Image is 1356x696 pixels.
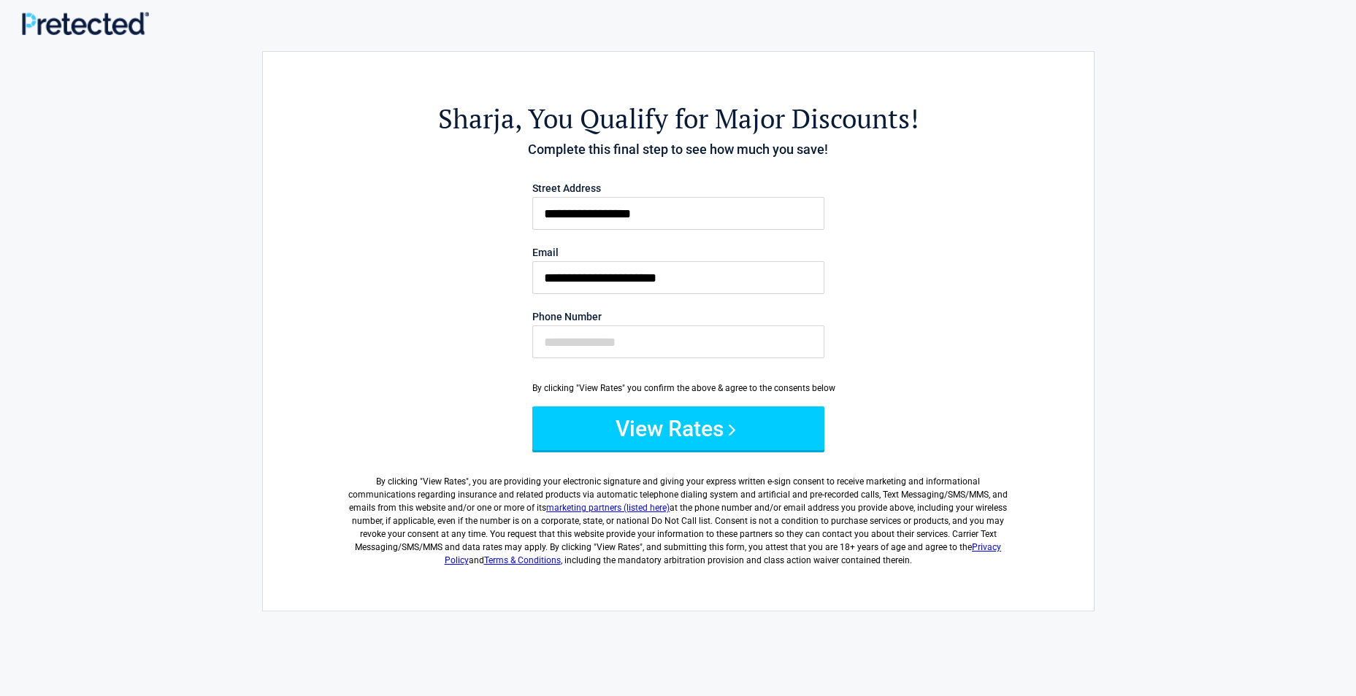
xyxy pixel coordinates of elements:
[484,555,561,565] a: Terms & Conditions
[532,247,824,258] label: Email
[438,101,515,136] span: sharja
[546,503,670,513] a: marketing partners (listed here)
[532,183,824,193] label: Street Address
[532,312,824,322] label: Phone Number
[532,406,824,450] button: View Rates
[343,140,1014,159] h4: Complete this final step to see how much you save!
[423,476,466,487] span: View Rates
[532,382,824,395] div: By clicking "View Rates" you confirm the above & agree to the consents below
[22,12,149,34] img: Main Logo
[343,101,1014,136] h2: , You Qualify for Major Discounts!
[343,463,1014,567] label: By clicking " ", you are providing your electronic signature and giving your express written e-si...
